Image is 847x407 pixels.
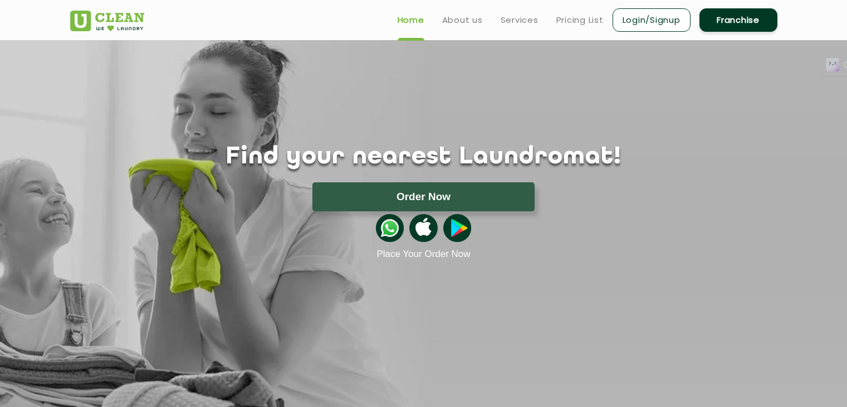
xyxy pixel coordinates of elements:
a: Place Your Order Now [376,249,470,260]
img: playstoreicon.png [443,214,471,242]
a: Home [398,13,424,27]
a: Pricing List [556,13,604,27]
a: Login/Signup [613,8,691,32]
h1: Find your nearest Laundromat! [62,143,786,171]
a: Services [501,13,538,27]
img: apple-icon.png [409,214,437,242]
a: About us [442,13,483,27]
button: Order Now [312,182,535,211]
img: UClean Laundry and Dry Cleaning [70,11,144,31]
img: whatsappicon.png [376,214,404,242]
a: Franchise [699,8,777,32]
